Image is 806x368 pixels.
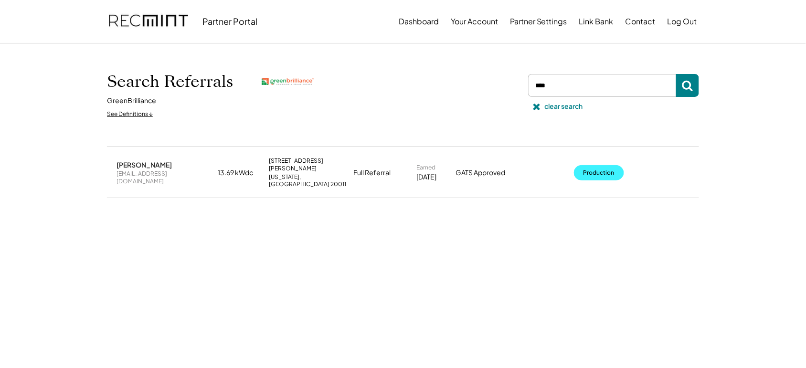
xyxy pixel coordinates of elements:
div: 13.69 kWdc [218,168,263,178]
img: logo_orange.svg [15,15,23,23]
img: greenbrilliance.png [262,78,314,85]
div: Earned [416,164,435,171]
button: Your Account [451,12,498,31]
div: Domain: [DOMAIN_NAME] [25,25,105,32]
div: [PERSON_NAME] [117,160,172,169]
div: [STREET_ADDRESS][PERSON_NAME] [269,157,348,172]
button: Log Out [668,12,697,31]
button: Production [574,165,624,180]
div: v 4.0.25 [27,15,47,23]
h1: Search Referrals [107,72,233,92]
img: website_grey.svg [15,25,23,32]
button: Partner Settings [510,12,567,31]
img: tab_keywords_by_traffic_grey.svg [95,55,103,63]
div: Keywords by Traffic [106,56,161,63]
div: [EMAIL_ADDRESS][DOMAIN_NAME] [117,170,212,185]
div: clear search [545,102,583,111]
img: recmint-logotype%403x.png [109,5,188,38]
div: [DATE] [416,172,436,182]
button: Contact [626,12,656,31]
div: Partner Portal [202,16,257,27]
button: Link Bank [579,12,614,31]
div: Full Referral [353,168,391,178]
div: Domain Overview [36,56,85,63]
div: [US_STATE], [GEOGRAPHIC_DATA] 20011 [269,173,348,188]
div: GATS Approved [456,168,527,178]
div: GreenBrilliance [107,96,156,105]
button: Dashboard [399,12,439,31]
div: See Definitions ↓ [107,110,153,118]
img: tab_domain_overview_orange.svg [26,55,33,63]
